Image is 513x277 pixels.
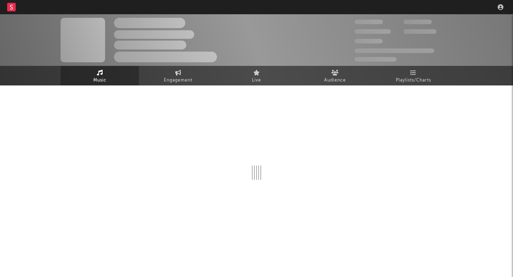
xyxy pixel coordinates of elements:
span: 100,000 [404,20,432,24]
a: Engagement [139,66,217,85]
a: Music [61,66,139,85]
span: 100,000 [354,39,383,43]
span: 300,000 [354,20,383,24]
span: Jump Score: 85.0 [354,57,397,62]
span: Live [252,76,261,85]
span: Playlists/Charts [396,76,431,85]
span: Audience [324,76,346,85]
span: Music [93,76,107,85]
a: Playlists/Charts [374,66,452,85]
a: Live [217,66,296,85]
span: 50,000,000 [354,29,391,34]
span: 1,000,000 [404,29,436,34]
span: 50,000,000 Monthly Listeners [354,48,434,53]
a: Audience [296,66,374,85]
span: Engagement [164,76,192,85]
